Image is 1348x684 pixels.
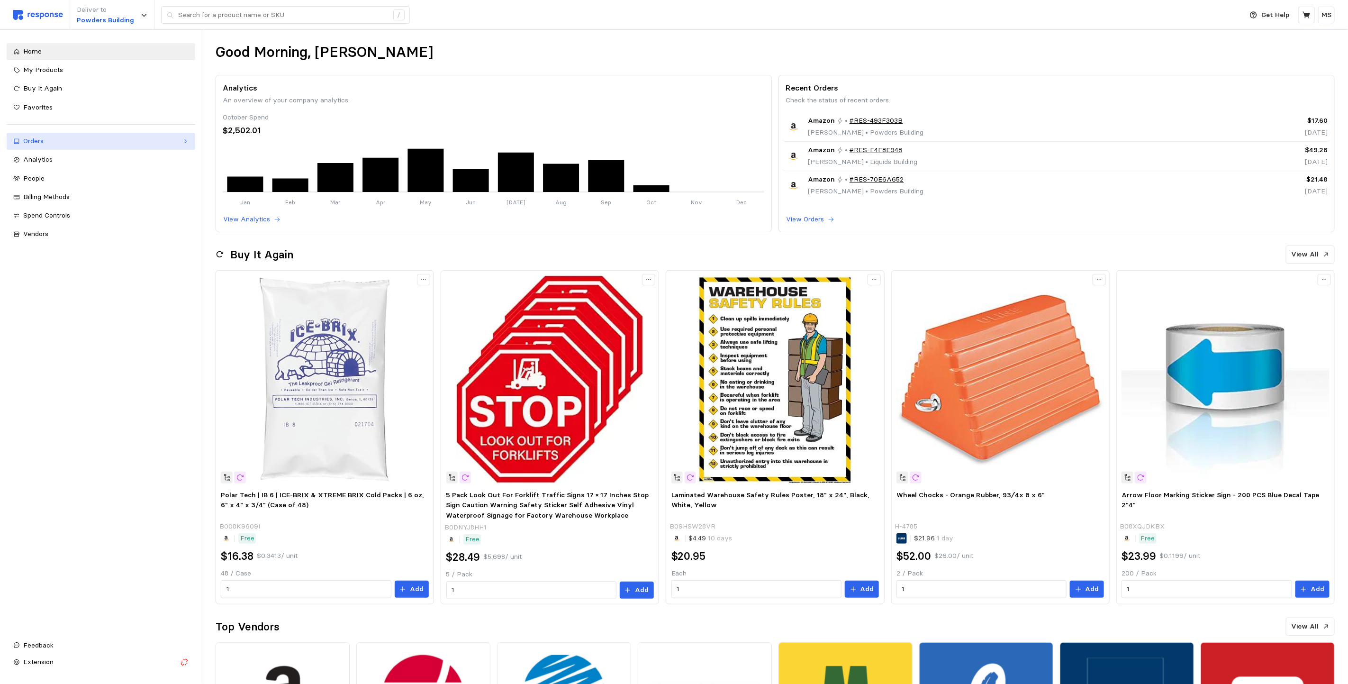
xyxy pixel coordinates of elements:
span: Amazon [808,116,835,126]
img: H-4785 [896,275,1104,483]
a: My Products [7,62,195,79]
h2: Buy It Again [230,247,293,262]
button: Add [620,582,654,599]
p: View All [1292,249,1319,260]
button: View Orders [786,214,835,225]
span: Spend Controls [23,211,70,219]
p: $5.698 / unit [484,552,522,562]
a: Spend Controls [7,207,195,224]
p: Add [860,584,874,594]
p: $49.26 [1197,145,1328,155]
div: October Spend [223,112,765,123]
img: 51tThbvnuAL._AC_.jpg [671,275,879,483]
p: Check the status of recent orders. [786,95,1328,106]
tspan: May [420,199,432,206]
span: • [864,187,870,195]
h2: $20.95 [671,549,706,564]
p: 2 / Pack [896,568,1104,579]
input: Qty [226,581,386,598]
p: Free [1141,533,1155,544]
span: • [864,128,870,137]
p: [PERSON_NAME] Liquids Building [808,157,917,167]
div: $2,502.01 [223,124,765,137]
button: Add [1070,581,1104,598]
span: Extension [23,657,54,666]
p: B0DNYJ8HH1 [444,522,487,533]
a: People [7,170,195,187]
input: Search for a product name or SKU [178,7,388,24]
span: My Products [23,65,63,74]
p: Add [1311,584,1324,594]
p: 200 / Pack [1122,568,1329,579]
h2: Top Vendors [216,620,280,634]
button: View All [1286,246,1335,264]
tspan: Jun [466,199,476,206]
div: Orders [23,136,179,146]
p: [DATE] [1197,128,1328,138]
span: Laminated Warehouse Safety Rules Poster, 18" x 24", Black, White, Yellow [671,491,870,510]
tspan: Apr [376,199,386,206]
tspan: Feb [285,199,295,206]
p: $17.60 [1197,116,1328,126]
input: Qty [677,581,836,598]
p: Powders Building [77,15,134,26]
p: 48 / Case [221,568,428,579]
span: People [23,174,45,182]
p: Each [671,568,879,579]
p: An overview of your company analytics. [223,95,765,106]
a: Home [7,43,195,60]
a: Favorites [7,99,195,116]
span: 10 days [706,534,733,542]
button: Add [845,581,879,598]
span: Wheel Chocks - Orange Rubber, 93⁄4x 8 x 6" [896,491,1045,499]
span: 5 Pack Look Out For Forklift Traffic Signs 17 × 17 Inches Stop Sign Caution Warning Safety Sticke... [446,491,649,520]
span: Amazon [808,174,835,185]
p: B09HSW28VR [669,521,715,532]
p: $21.48 [1197,174,1328,185]
p: $4.49 [689,533,733,544]
span: Billing Methods [23,192,70,201]
span: Polar Tech | IB 6 | ICE-BRIX & XTREME BRIX Cold Packs | 6 oz, 6" x 4" x 3/4" (Case of 48) [221,491,424,510]
span: Favorites [23,103,53,111]
p: B08XQJDKBX [1120,521,1165,532]
tspan: [DATE] [507,199,525,206]
span: Feedback [23,641,54,649]
p: • [845,174,848,185]
button: Get Help [1244,6,1295,24]
p: H-4785 [895,521,918,532]
p: [DATE] [1197,157,1328,167]
p: MS [1321,10,1331,20]
p: Recent Orders [786,82,1328,94]
span: Arrow Floor Marking Sticker Sign - 200 PCS Blue Decal Tape 2"4" [1122,491,1319,510]
p: Free [465,534,479,545]
span: Amazon [808,145,835,155]
a: #RES-70E6A652 [850,174,904,185]
p: View Orders [786,214,824,225]
button: View Analytics [223,214,281,225]
button: Add [395,581,429,598]
input: Qty [902,581,1061,598]
p: Add [1086,584,1099,594]
a: Orders [7,133,195,150]
span: 1 day [935,534,953,542]
p: [DATE] [1197,186,1328,197]
p: Get Help [1262,10,1290,20]
h1: Good Morning, [PERSON_NAME] [216,43,433,62]
p: • [845,145,848,155]
img: Amazon [786,178,801,193]
p: Add [635,585,649,595]
h2: $23.99 [1122,549,1156,564]
a: #RES-493F303B [850,116,903,126]
div: / [393,9,405,21]
h2: $16.38 [221,549,253,564]
img: 61X-p9gIjkL._SY445_.jpg [221,275,428,483]
p: View Analytics [223,214,270,225]
button: View All [1286,618,1335,636]
a: Billing Methods [7,189,195,206]
p: 5 / Pack [446,569,654,580]
img: Amazon [786,119,801,135]
p: $0.3413 / unit [257,551,298,561]
tspan: Sep [601,199,611,206]
span: Home [23,47,42,55]
input: Qty [452,582,611,599]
